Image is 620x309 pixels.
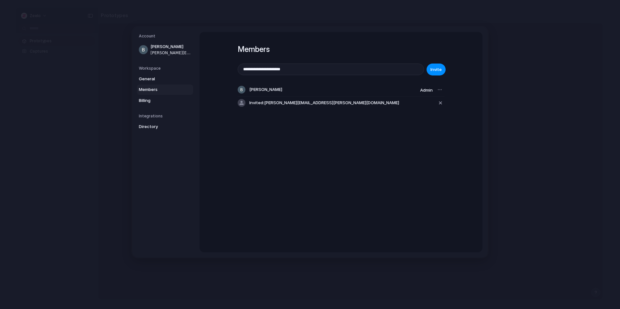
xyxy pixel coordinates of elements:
[139,113,193,119] h5: Integrations
[150,44,192,50] span: [PERSON_NAME]
[249,86,282,93] span: [PERSON_NAME]
[139,124,180,130] span: Directory
[139,97,180,104] span: Billing
[137,95,193,106] a: Billing
[139,76,180,82] span: General
[238,44,444,55] h1: Members
[139,86,180,93] span: Members
[137,42,193,58] a: [PERSON_NAME][PERSON_NAME][EMAIL_ADDRESS][PERSON_NAME][DOMAIN_NAME]
[139,65,193,71] h5: Workspace
[430,66,442,73] span: Invite
[420,87,433,93] span: Admin
[249,100,399,106] span: Invited: [PERSON_NAME][EMAIL_ADDRESS][PERSON_NAME][DOMAIN_NAME]
[427,64,446,75] button: Invite
[137,122,193,132] a: Directory
[137,85,193,95] a: Members
[139,33,193,39] h5: Account
[150,50,192,56] span: [PERSON_NAME][EMAIL_ADDRESS][PERSON_NAME][DOMAIN_NAME]
[137,74,193,84] a: General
